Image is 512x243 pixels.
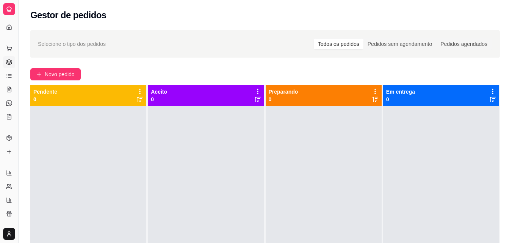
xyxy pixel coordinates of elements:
button: Novo pedido [30,68,81,80]
p: Em entrega [386,88,415,96]
p: 0 [151,96,167,103]
div: Pedidos agendados [436,39,492,49]
p: 0 [386,96,415,103]
h2: Gestor de pedidos [30,9,106,21]
p: 0 [269,96,298,103]
p: 0 [33,96,57,103]
span: plus [36,72,42,77]
p: Pendente [33,88,57,96]
div: Pedidos sem agendamento [363,39,436,49]
p: Aceito [151,88,167,96]
div: Todos os pedidos [314,39,363,49]
span: Novo pedido [45,70,75,78]
span: Selecione o tipo dos pedidos [38,40,106,48]
p: Preparando [269,88,298,96]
